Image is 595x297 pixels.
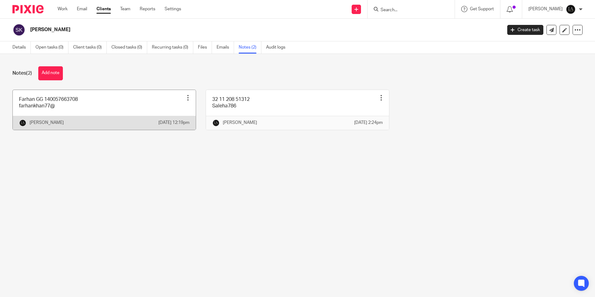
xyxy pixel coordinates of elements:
[528,6,563,12] p: [PERSON_NAME]
[152,41,193,54] a: Recurring tasks (0)
[165,6,181,12] a: Settings
[19,119,26,127] img: Lockhart+Amin+-+1024x1024+-+light+on+dark.jpg
[380,7,436,13] input: Search
[198,41,212,54] a: Files
[35,41,68,54] a: Open tasks (0)
[26,71,32,76] span: (2)
[566,4,576,14] img: Lockhart+Amin+-+1024x1024+-+light+on+dark.jpg
[58,6,68,12] a: Work
[239,41,261,54] a: Notes (2)
[507,25,543,35] a: Create task
[12,70,32,77] h1: Notes
[158,120,190,126] p: [DATE] 12:19pm
[30,120,64,126] p: [PERSON_NAME]
[111,41,147,54] a: Closed tasks (0)
[223,120,257,126] p: [PERSON_NAME]
[354,120,383,126] p: [DATE] 2:24pm
[30,26,404,33] h2: [PERSON_NAME]
[77,6,87,12] a: Email
[12,41,31,54] a: Details
[73,41,107,54] a: Client tasks (0)
[212,119,220,127] img: Lockhart+Amin+-+1024x1024+-+light+on+dark.jpg
[12,23,26,36] img: svg%3E
[96,6,111,12] a: Clients
[120,6,130,12] a: Team
[217,41,234,54] a: Emails
[266,41,290,54] a: Audit logs
[140,6,155,12] a: Reports
[470,7,494,11] span: Get Support
[38,66,63,80] button: Add note
[12,5,44,13] img: Pixie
